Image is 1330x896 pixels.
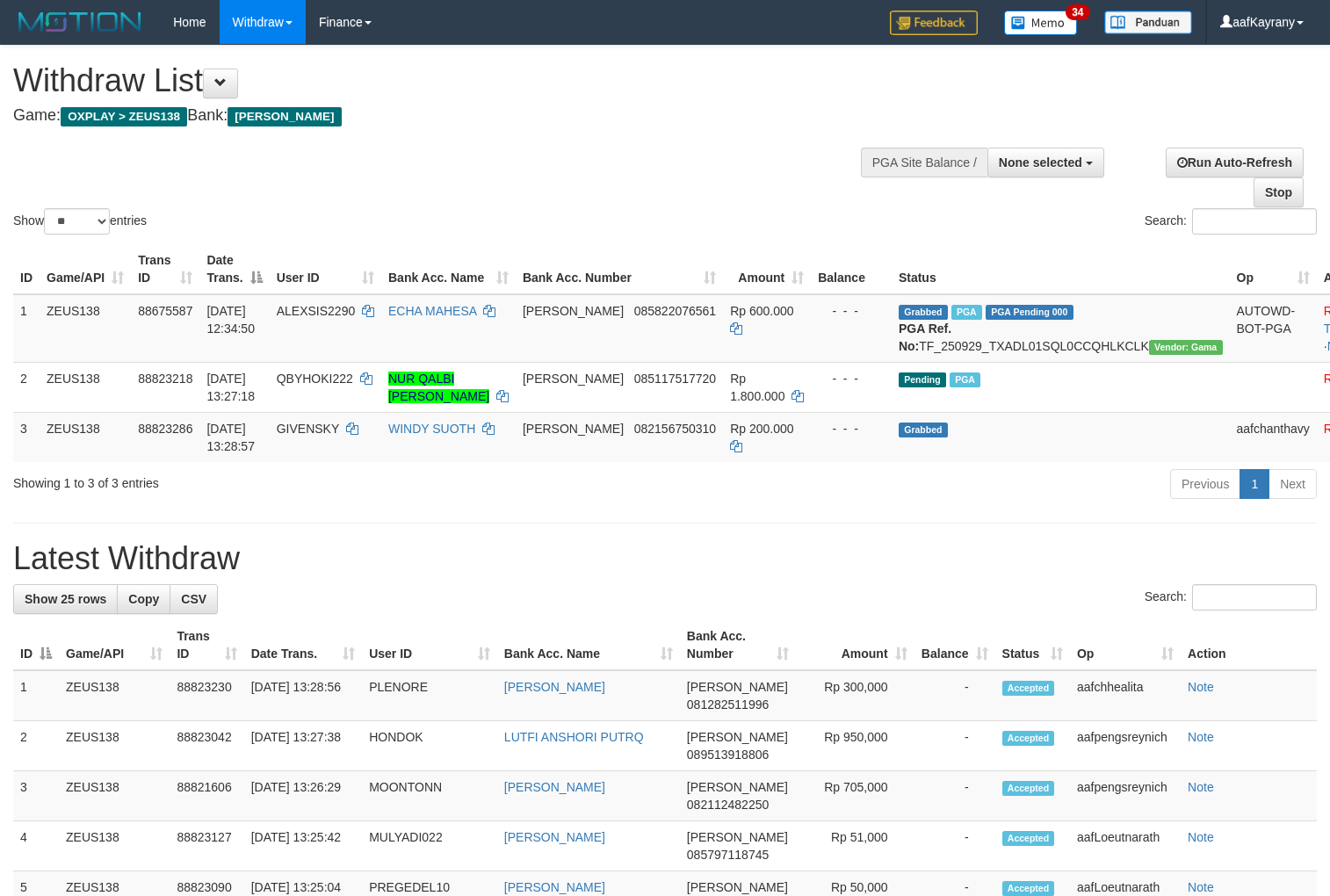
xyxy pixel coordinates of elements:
[818,420,885,437] div: - - -
[40,244,131,294] th: Game/API: activate to sort column ascending
[730,304,793,318] span: Rp 600.000
[987,148,1104,177] button: None selected
[892,294,1230,363] td: TF_250929_TXADL01SQL0CCQHLKCLK
[277,372,353,386] span: QBYHOKI222
[634,372,716,386] span: Copy 085117517720 to clipboard
[40,362,131,412] td: ZEUS138
[13,541,1317,576] h1: Latest Withdraw
[362,771,497,821] td: MOONTONN
[899,423,948,437] span: Grabbed
[634,422,716,436] span: Copy 082156750310 to clipboard
[861,148,987,177] div: PGA Site Balance /
[1002,781,1055,796] span: Accepted
[206,372,255,403] span: [DATE] 13:27:18
[986,305,1073,320] span: PGA Pending
[13,584,118,614] a: Show 25 rows
[138,422,192,436] span: 88823286
[13,670,59,721] td: 1
[1192,584,1317,611] input: Search:
[138,304,192,318] span: 88675587
[13,63,869,98] h1: Withdraw List
[13,208,147,235] label: Show entries
[504,680,605,694] a: [PERSON_NAME]
[13,244,40,294] th: ID
[40,412,131,462] td: ZEUS138
[270,244,381,294] th: User ID: activate to sort column ascending
[796,721,914,771] td: Rp 950,000
[687,697,769,712] span: Copy 081282511996 to clipboard
[899,372,946,387] span: Pending
[388,304,476,318] a: ECHA MAHESA
[244,670,363,721] td: [DATE] 13:28:56
[796,670,914,721] td: Rp 300,000
[730,422,793,436] span: Rp 200.000
[40,294,131,363] td: ZEUS138
[634,304,716,318] span: Copy 085822076561 to clipboard
[504,830,605,844] a: [PERSON_NAME]
[117,584,170,614] a: Copy
[796,771,914,821] td: Rp 705,000
[914,670,995,721] td: -
[1070,721,1181,771] td: aafpengsreynich
[523,422,624,436] span: [PERSON_NAME]
[138,372,192,386] span: 88823218
[362,670,497,721] td: PLENORE
[362,721,497,771] td: HONDOK
[1188,680,1214,694] a: Note
[523,372,624,386] span: [PERSON_NAME]
[995,620,1070,670] th: Status: activate to sort column ascending
[1240,469,1269,499] a: 1
[950,372,980,387] span: Marked by aafpengsreynich
[13,412,40,462] td: 3
[899,305,948,320] span: Grabbed
[362,620,497,670] th: User ID: activate to sort column ascending
[1166,148,1304,177] a: Run Auto-Refresh
[680,620,796,670] th: Bank Acc. Number: activate to sort column ascending
[244,721,363,771] td: [DATE] 13:27:38
[687,780,788,794] span: [PERSON_NAME]
[687,680,788,694] span: [PERSON_NAME]
[1104,11,1192,34] img: panduan.png
[504,730,644,744] a: LUTFI ANSHORI PUTRQ
[1230,412,1317,462] td: aafchanthavy
[1188,730,1214,744] a: Note
[1002,681,1055,696] span: Accepted
[1269,469,1317,499] a: Next
[504,780,605,794] a: [PERSON_NAME]
[131,244,199,294] th: Trans ID: activate to sort column ascending
[914,821,995,871] td: -
[25,592,106,606] span: Show 25 rows
[687,730,788,744] span: [PERSON_NAME]
[1002,731,1055,746] span: Accepted
[516,244,723,294] th: Bank Acc. Number: activate to sort column ascending
[892,244,1230,294] th: Status
[170,584,218,614] a: CSV
[13,620,59,670] th: ID: activate to sort column descending
[277,304,356,318] span: ALEXSIS2290
[199,244,269,294] th: Date Trans.: activate to sort column descending
[811,244,892,294] th: Balance
[59,721,170,771] td: ZEUS138
[1170,469,1240,499] a: Previous
[730,372,784,403] span: Rp 1.800.000
[128,592,159,606] span: Copy
[13,294,40,363] td: 1
[1230,244,1317,294] th: Op: activate to sort column ascending
[206,422,255,453] span: [DATE] 13:28:57
[1145,208,1317,235] label: Search:
[796,620,914,670] th: Amount: activate to sort column ascending
[13,9,147,35] img: MOTION_logo.png
[277,422,339,436] span: GIVENSKY
[13,107,869,125] h4: Game: Bank:
[1188,880,1214,894] a: Note
[59,771,170,821] td: ZEUS138
[723,244,811,294] th: Amount: activate to sort column ascending
[899,322,951,353] b: PGA Ref. No:
[1002,831,1055,846] span: Accepted
[999,155,1082,170] span: None selected
[13,362,40,412] td: 2
[687,880,788,894] span: [PERSON_NAME]
[181,592,206,606] span: CSV
[13,821,59,871] td: 4
[59,821,170,871] td: ZEUS138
